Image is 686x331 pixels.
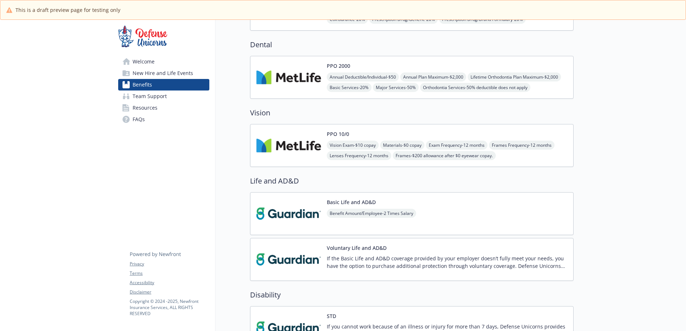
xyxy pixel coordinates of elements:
[118,67,209,79] a: New Hire and Life Events
[118,102,209,114] a: Resources
[133,56,155,67] span: Welcome
[250,39,574,50] h2: Dental
[420,83,530,92] span: Orthodontia Services - 50% deductible does not apply
[256,62,321,93] img: Metlife Inc carrier logo
[133,67,193,79] span: New Hire and Life Events
[327,130,349,138] button: PPO 10/0
[130,298,209,317] p: Copyright © 2024 - 2025 , Newfront Insurance Services, ALL RIGHTS RESERVED
[250,290,574,300] h2: Disability
[380,141,424,150] span: Materials - $0 copay
[256,198,321,229] img: Guardian carrier logo
[327,255,567,270] p: If the Basic Life and AD&D coverage provided by your employer doesn’t fully meet your needs, you ...
[15,6,120,14] span: This is a draft preview page for testing only
[327,141,379,150] span: Vision Exam - $10 copay
[130,289,209,295] a: Disclaimer
[130,261,209,267] a: Privacy
[327,62,350,70] button: PPO 2000
[250,176,574,186] h2: Life and AD&D
[256,244,321,275] img: Guardian carrier logo
[327,312,336,320] button: STD
[327,244,387,252] button: Voluntary Life and AD&D
[373,83,419,92] span: Major Services - 50%
[489,141,554,150] span: Frames Frequency - 12 months
[468,72,561,81] span: Lifetime Orthodontia Plan Maximum - $2,000
[327,83,371,92] span: Basic Services - 20%
[393,151,496,160] span: Frames - $200 allowance after $0 eyewear copay.
[133,79,152,91] span: Benefits
[426,141,487,150] span: Exam Frequency - 12 months
[256,130,321,161] img: Metlife Inc carrier logo
[118,114,209,125] a: FAQs
[250,107,574,118] h2: Vision
[118,56,209,67] a: Welcome
[118,91,209,102] a: Team Support
[130,270,209,277] a: Terms
[327,72,399,81] span: Annual Deductible/Individual - $50
[400,72,466,81] span: Annual Plan Maximum - $2,000
[327,198,376,206] button: Basic Life and AD&D
[133,91,167,102] span: Team Support
[133,114,145,125] span: FAQs
[327,209,416,218] span: Benefit Amount/Employee - 2 Times Salary
[130,279,209,286] a: Accessibility
[133,102,157,114] span: Resources
[327,151,391,160] span: Lenses Frequency - 12 months
[118,79,209,91] a: Benefits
